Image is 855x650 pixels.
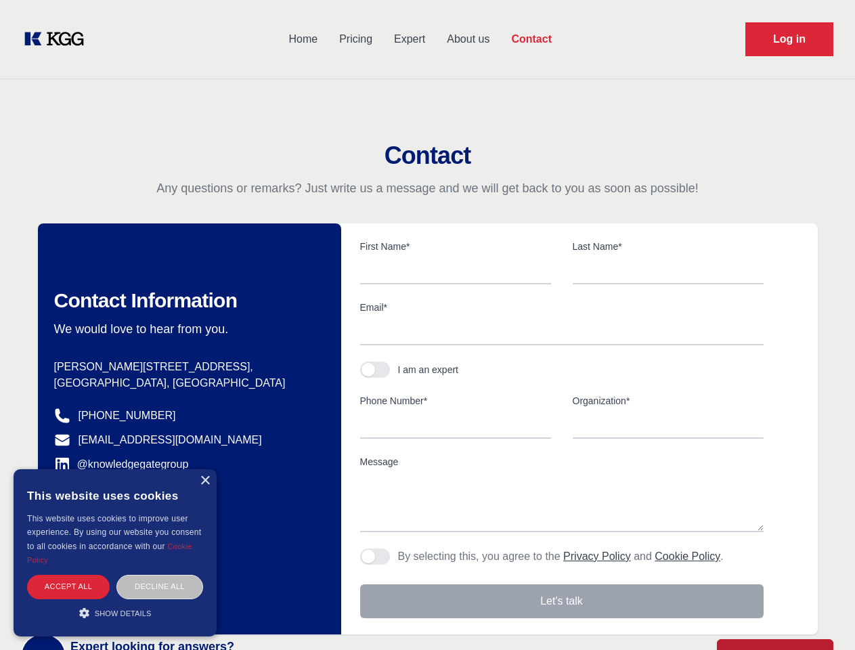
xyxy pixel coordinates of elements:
label: Phone Number* [360,394,551,408]
label: Email* [360,301,764,314]
p: [GEOGRAPHIC_DATA], [GEOGRAPHIC_DATA] [54,375,320,391]
h2: Contact [16,142,839,169]
a: [PHONE_NUMBER] [79,408,176,424]
div: Accept all [27,575,110,599]
label: Organization* [573,394,764,408]
div: I am an expert [398,363,459,376]
a: [EMAIL_ADDRESS][DOMAIN_NAME] [79,432,262,448]
div: Show details [27,606,203,620]
a: Cookie Policy [27,542,192,564]
p: Any questions or remarks? Just write us a message and we will get back to you as soon as possible! [16,180,839,196]
div: This website uses cookies [27,479,203,512]
label: Message [360,455,764,469]
a: Contact [500,22,563,57]
p: We would love to hear from you. [54,321,320,337]
a: @knowledgegategroup [54,456,189,473]
h2: Contact Information [54,288,320,313]
a: Pricing [328,22,383,57]
a: KOL Knowledge Platform: Talk to Key External Experts (KEE) [22,28,95,50]
iframe: Chat Widget [787,585,855,650]
label: First Name* [360,240,551,253]
label: Last Name* [573,240,764,253]
div: Close [200,476,210,486]
div: Decline all [116,575,203,599]
a: Request Demo [745,22,833,56]
a: Expert [383,22,436,57]
a: Privacy Policy [563,550,631,562]
a: Cookie Policy [655,550,720,562]
button: Let's talk [360,584,764,618]
span: This website uses cookies to improve user experience. By using our website you consent to all coo... [27,514,201,551]
p: [PERSON_NAME][STREET_ADDRESS], [54,359,320,375]
a: About us [436,22,500,57]
a: Home [278,22,328,57]
span: Show details [95,609,152,617]
p: By selecting this, you agree to the and . [398,548,724,565]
